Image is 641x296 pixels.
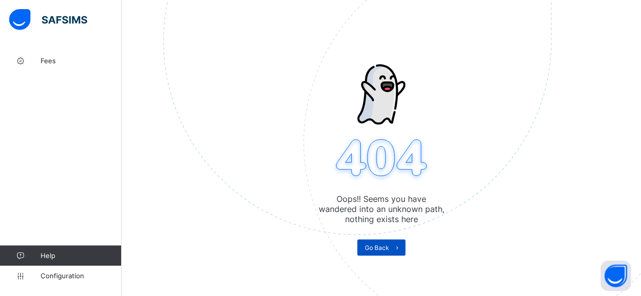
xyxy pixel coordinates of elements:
[365,244,389,251] span: Go Back
[41,57,122,65] span: Fees
[41,251,121,260] span: Help
[9,9,87,30] img: safsims
[41,272,121,280] span: Configuration
[600,261,631,291] button: Open asap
